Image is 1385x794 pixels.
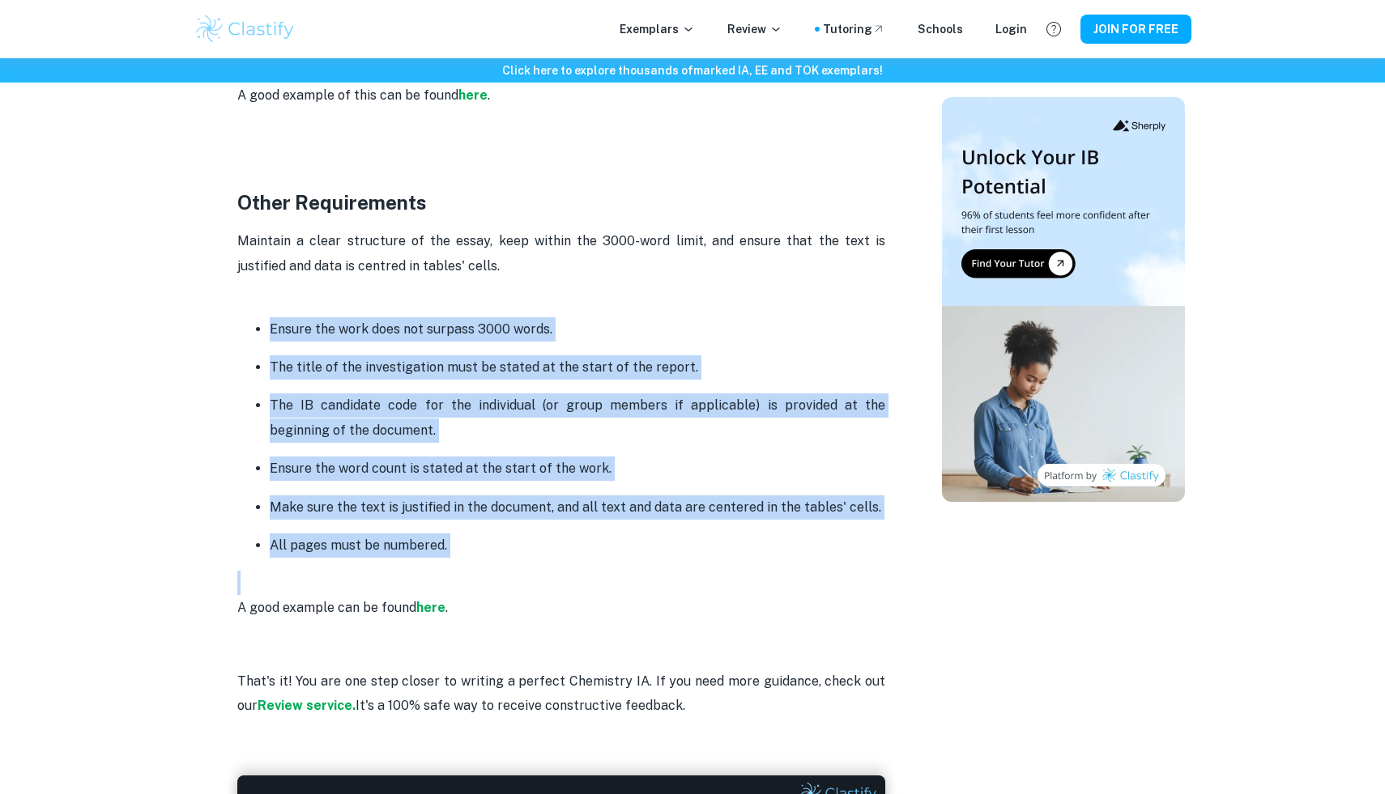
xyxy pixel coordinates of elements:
[237,620,885,743] p: That's it! You are one step closer to writing a perfect Chemistry IA. If you need more guidance, ...
[237,87,458,103] span: A good example of this can be found
[270,355,885,380] p: The title of the investigation must be stated at the start of the report.
[237,191,427,214] strong: Other Requirements
[488,87,490,103] span: .
[727,20,782,38] p: Review
[258,698,356,713] a: Review service.
[1040,15,1068,43] button: Help and Feedback
[942,97,1185,502] img: Thumbnail
[620,20,695,38] p: Exemplars
[3,62,1382,79] h6: Click here to explore thousands of marked IA, EE and TOK exemplars !
[995,20,1027,38] a: Login
[270,495,885,520] p: Make sure the text is justified in the document, and all text and data are centered in the tables...
[237,233,889,273] span: Maintain a clear structure of the essay, keep within the 3000-word limit, and ensure that the tex...
[270,317,885,342] p: Ensure the work does not surpass 3000 words.
[270,456,885,481] p: Ensure the word count is stated at the start of the work.
[270,393,885,443] p: The IB candidate code for the individual (or group members if applicable) is provided at the begi...
[918,20,963,38] a: Schools
[823,20,885,38] a: Tutoring
[237,571,885,620] p: A good example can be found .
[458,87,488,103] a: here
[1080,15,1191,44] button: JOIN FOR FREE
[194,13,296,45] img: Clastify logo
[416,600,445,615] a: here
[270,533,885,558] p: All pages must be numbered.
